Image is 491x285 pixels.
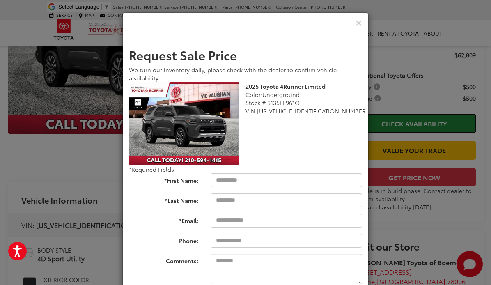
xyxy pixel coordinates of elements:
[262,90,300,99] span: Underground
[129,165,174,173] span: *Required Fields
[129,82,239,165] img: 2025 Toyota 4Runner Limited
[245,90,262,99] span: Color:
[356,18,362,28] button: Close
[267,99,300,107] span: S135EF96*O
[245,82,326,90] b: 2025 Toyota 4Runner Limited
[123,193,204,205] label: *Last Name:
[123,254,204,265] label: Comments:
[123,214,204,225] label: *Email:
[129,48,362,62] h2: Request Sale Price
[123,173,204,184] label: *First Name:
[245,107,257,115] span: VIN:
[245,99,267,107] span: Stock #:
[257,107,368,115] span: [US_VEHICLE_IDENTIFICATION_NUMBER]
[129,66,362,82] div: We turn our inventory daily, please check with the dealer to confirm vehicle availability.
[123,234,204,245] label: Phone:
